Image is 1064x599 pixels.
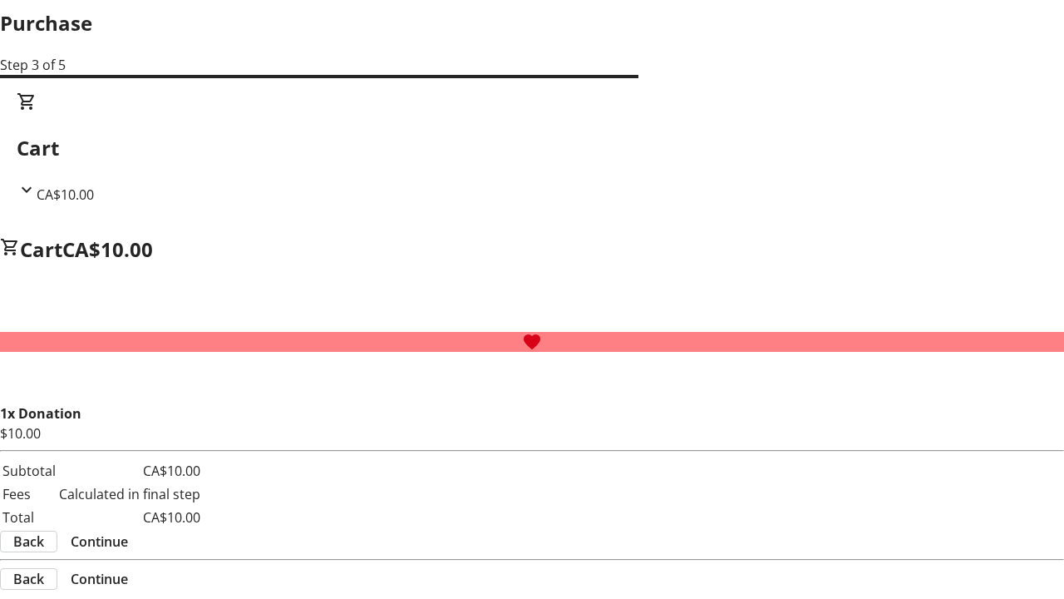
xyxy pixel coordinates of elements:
[2,483,57,505] td: Fees
[2,460,57,482] td: Subtotal
[17,133,1047,163] h2: Cart
[58,507,201,528] td: CA$10.00
[17,92,1047,205] div: CartCA$10.00
[71,569,128,589] span: Continue
[62,235,153,263] span: CA$10.00
[13,569,44,589] span: Back
[57,532,141,552] button: Continue
[37,186,94,204] span: CA$10.00
[57,569,141,589] button: Continue
[58,460,201,482] td: CA$10.00
[71,532,128,552] span: Continue
[13,532,44,552] span: Back
[58,483,201,505] td: Calculated in final step
[2,507,57,528] td: Total
[20,235,62,263] span: Cart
